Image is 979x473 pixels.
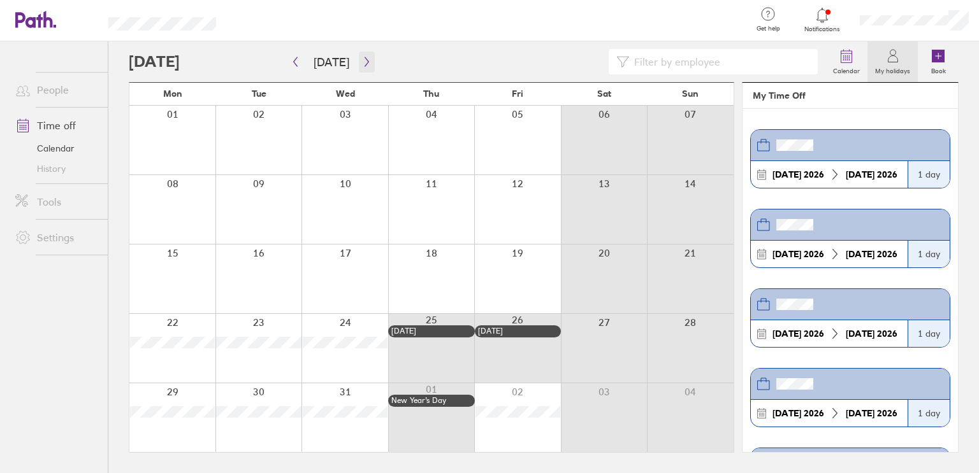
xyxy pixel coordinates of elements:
[512,88,523,99] span: Fri
[772,407,801,419] strong: [DATE]
[918,41,959,82] a: Book
[5,225,108,250] a: Settings
[748,25,789,32] span: Get help
[303,52,359,73] button: [DATE]
[772,248,801,260] strong: [DATE]
[743,83,958,109] header: My Time Off
[750,209,950,268] a: [DATE] 2026[DATE] 20261 day
[802,25,843,33] span: Notifications
[5,138,108,159] a: Calendar
[908,161,950,188] div: 1 day
[5,113,108,138] a: Time off
[597,88,611,99] span: Sat
[391,396,471,405] div: New Year’s Day
[391,327,471,335] div: [DATE]
[846,248,874,260] strong: [DATE]
[841,249,903,259] div: 2026
[682,88,699,99] span: Sun
[423,88,439,99] span: Thu
[867,64,918,75] label: My holidays
[252,88,266,99] span: Tue
[846,169,874,180] strong: [DATE]
[163,88,182,99] span: Mon
[846,328,874,339] strong: [DATE]
[908,241,950,267] div: 1 day
[750,368,950,427] a: [DATE] 2026[DATE] 20261 day
[825,64,867,75] label: Calendar
[478,327,558,335] div: [DATE]
[750,129,950,188] a: [DATE] 2026[DATE] 20261 day
[841,169,903,180] div: 2026
[867,41,918,82] a: My holidays
[772,169,801,180] strong: [DATE]
[846,407,874,419] strong: [DATE]
[767,249,829,259] div: 2026
[841,408,903,418] div: 2026
[802,6,843,33] a: Notifications
[5,159,108,179] a: History
[767,408,829,418] div: 2026
[750,288,950,348] a: [DATE] 2026[DATE] 20261 day
[629,50,810,74] input: Filter by employee
[767,328,829,339] div: 2026
[924,64,954,75] label: Book
[908,320,950,347] div: 1 day
[5,77,108,102] a: People
[336,88,355,99] span: Wed
[772,328,801,339] strong: [DATE]
[767,169,829,180] div: 2026
[908,400,950,427] div: 1 day
[5,189,108,215] a: Tools
[825,41,867,82] a: Calendar
[841,328,903,339] div: 2026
